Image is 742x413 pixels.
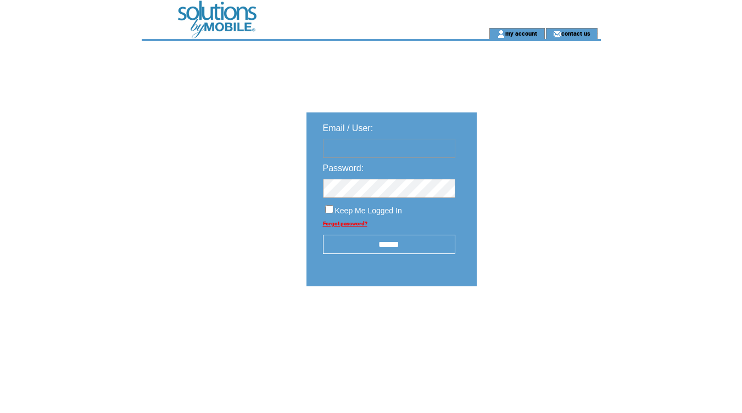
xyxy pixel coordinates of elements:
[509,314,564,327] img: transparent.png
[323,163,364,173] span: Password:
[505,30,537,37] a: my account
[553,30,561,38] img: contact_us_icon.gif
[561,30,590,37] a: contact us
[323,123,373,133] span: Email / User:
[323,220,367,227] a: Forgot password?
[335,206,402,215] span: Keep Me Logged In
[497,30,505,38] img: account_icon.gif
